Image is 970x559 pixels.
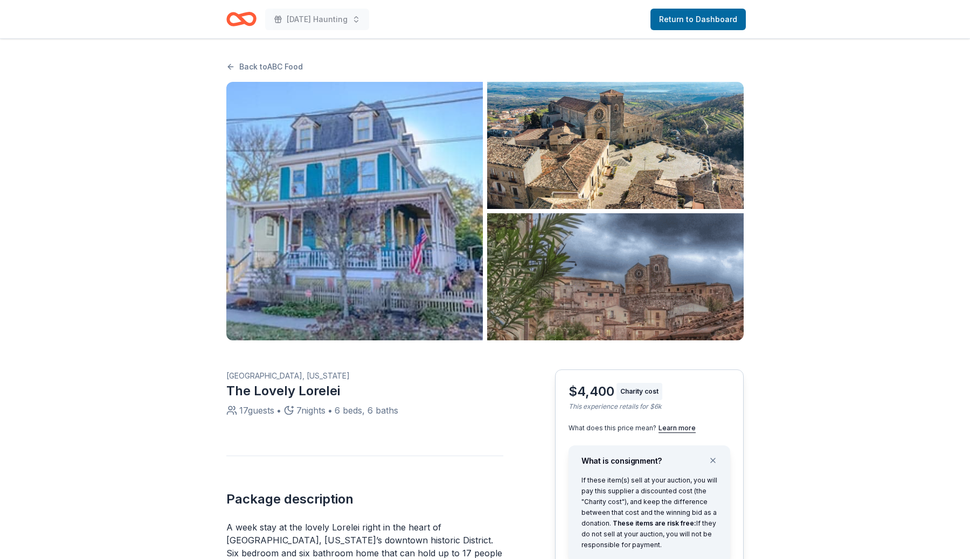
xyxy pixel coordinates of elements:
[226,60,303,73] a: Back toABC Food
[328,404,332,417] div: •
[287,13,348,26] span: [DATE] Haunting
[487,213,744,340] img: Listing photo
[569,402,730,411] div: This experience retails for $6k
[581,476,717,549] span: If these item(s) sell at your auction, you will pay this supplier a discounted cost (the "Charity...
[613,519,696,527] span: These items are risk free:
[581,456,662,465] span: What is consignment?
[226,82,483,340] img: Listing photo
[226,6,257,32] a: Home
[276,404,281,417] div: •
[296,404,325,417] div: 7 nights
[226,82,744,340] button: Listing photoListing photoListing photo
[226,491,503,508] h2: Package description
[616,383,662,400] div: Charity cost
[659,424,696,432] button: Learn more
[650,9,746,30] a: Return to Dashboard
[226,369,503,382] div: [GEOGRAPHIC_DATA], [US_STATE]
[569,383,614,400] div: $4,400
[569,424,730,432] div: What does this price mean?
[335,404,398,417] div: 6 beds, 6 baths
[239,404,274,417] div: 17 guests
[487,82,744,209] img: Listing photo
[265,9,369,30] button: [DATE] Haunting
[226,382,503,400] div: The Lovely Lorelei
